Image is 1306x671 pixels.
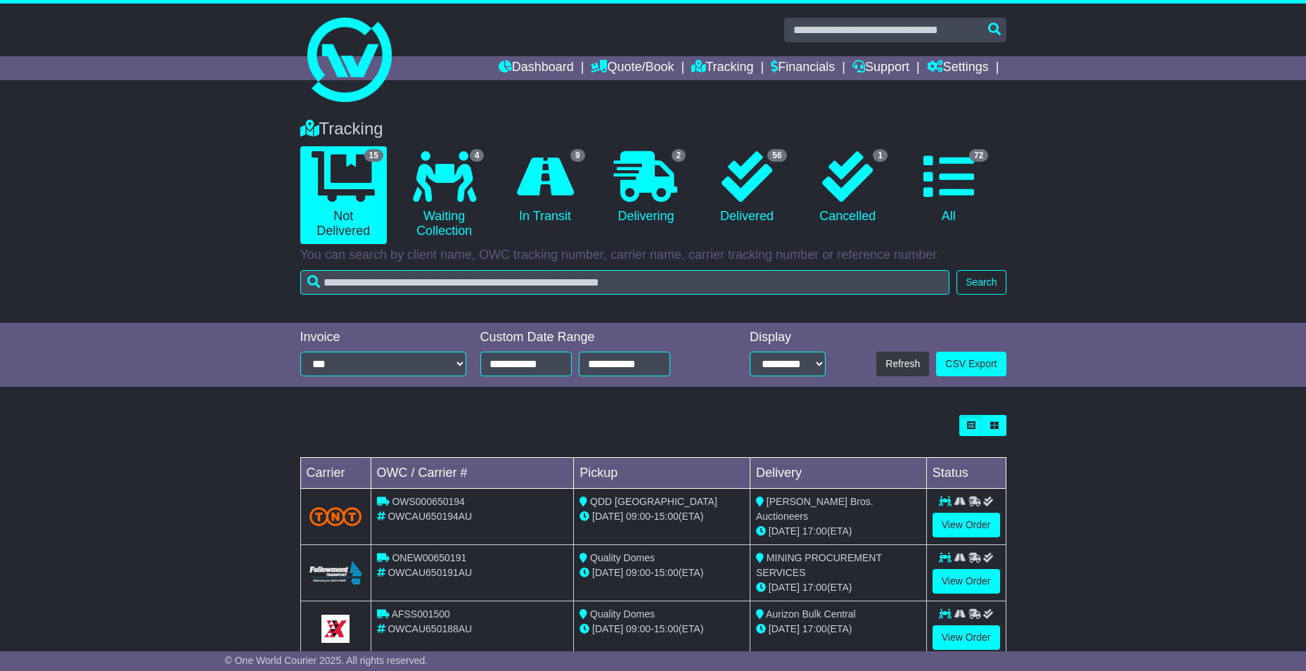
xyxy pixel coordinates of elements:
[592,511,623,522] span: [DATE]
[805,146,891,229] a: 1 Cancelled
[956,270,1006,295] button: Search
[501,146,588,229] a: 9 In Transit
[933,625,1000,650] a: View Order
[590,496,717,507] span: QDD [GEOGRAPHIC_DATA]
[936,352,1006,376] a: CSV Export
[401,146,487,244] a: 4 Waiting Collection
[392,608,450,620] span: AFSS001500
[756,580,921,595] div: (ETA)
[592,567,623,578] span: [DATE]
[480,330,706,345] div: Custom Date Range
[300,458,371,489] td: Carrier
[300,248,1006,263] p: You can search by client name, OWC tracking number, carrier name, carrier tracking number or refe...
[574,458,750,489] td: Pickup
[933,569,1000,594] a: View Order
[672,149,686,162] span: 2
[580,565,744,580] div: - (ETA)
[767,149,786,162] span: 56
[905,146,992,229] a: 72 All
[300,146,387,244] a: 15 Not Delivered
[603,146,689,229] a: 2 Delivering
[769,525,800,537] span: [DATE]
[876,352,929,376] button: Refresh
[388,511,472,522] span: OWCAU650194AU
[309,561,362,584] img: Followmont_Transport.png
[590,608,655,620] span: Quality Domes
[499,56,574,80] a: Dashboard
[802,582,827,593] span: 17:00
[771,56,835,80] a: Financials
[580,509,744,524] div: - (ETA)
[293,119,1013,139] div: Tracking
[591,56,674,80] a: Quote/Book
[309,507,362,526] img: TNT_Domestic.png
[750,458,926,489] td: Delivery
[750,330,826,345] div: Display
[654,623,679,634] span: 15:00
[321,615,350,643] img: GetCarrierServiceLogo
[626,623,651,634] span: 09:00
[703,146,790,229] a: 56 Delivered
[756,622,921,637] div: (ETA)
[802,623,827,634] span: 17:00
[756,552,882,578] span: MINING PROCUREMENT SERVICES
[769,623,800,634] span: [DATE]
[225,655,428,666] span: © One World Courier 2025. All rights reserved.
[969,149,988,162] span: 72
[300,330,466,345] div: Invoice
[654,567,679,578] span: 15:00
[691,56,753,80] a: Tracking
[592,623,623,634] span: [DATE]
[933,513,1000,537] a: View Order
[852,56,909,80] a: Support
[802,525,827,537] span: 17:00
[769,582,800,593] span: [DATE]
[570,149,585,162] span: 9
[392,496,465,507] span: OWS000650194
[388,567,472,578] span: OWCAU650191AU
[873,149,888,162] span: 1
[580,622,744,637] div: - (ETA)
[470,149,485,162] span: 4
[626,511,651,522] span: 09:00
[654,511,679,522] span: 15:00
[371,458,574,489] td: OWC / Carrier #
[766,608,856,620] span: Aurizon Bulk Central
[388,623,472,634] span: OWCAU650188AU
[626,567,651,578] span: 09:00
[927,56,989,80] a: Settings
[756,524,921,539] div: (ETA)
[392,552,466,563] span: ONEW00650191
[926,458,1006,489] td: Status
[756,496,873,522] span: [PERSON_NAME] Bros. Auctioneers
[590,552,655,563] span: Quality Domes
[364,149,383,162] span: 15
